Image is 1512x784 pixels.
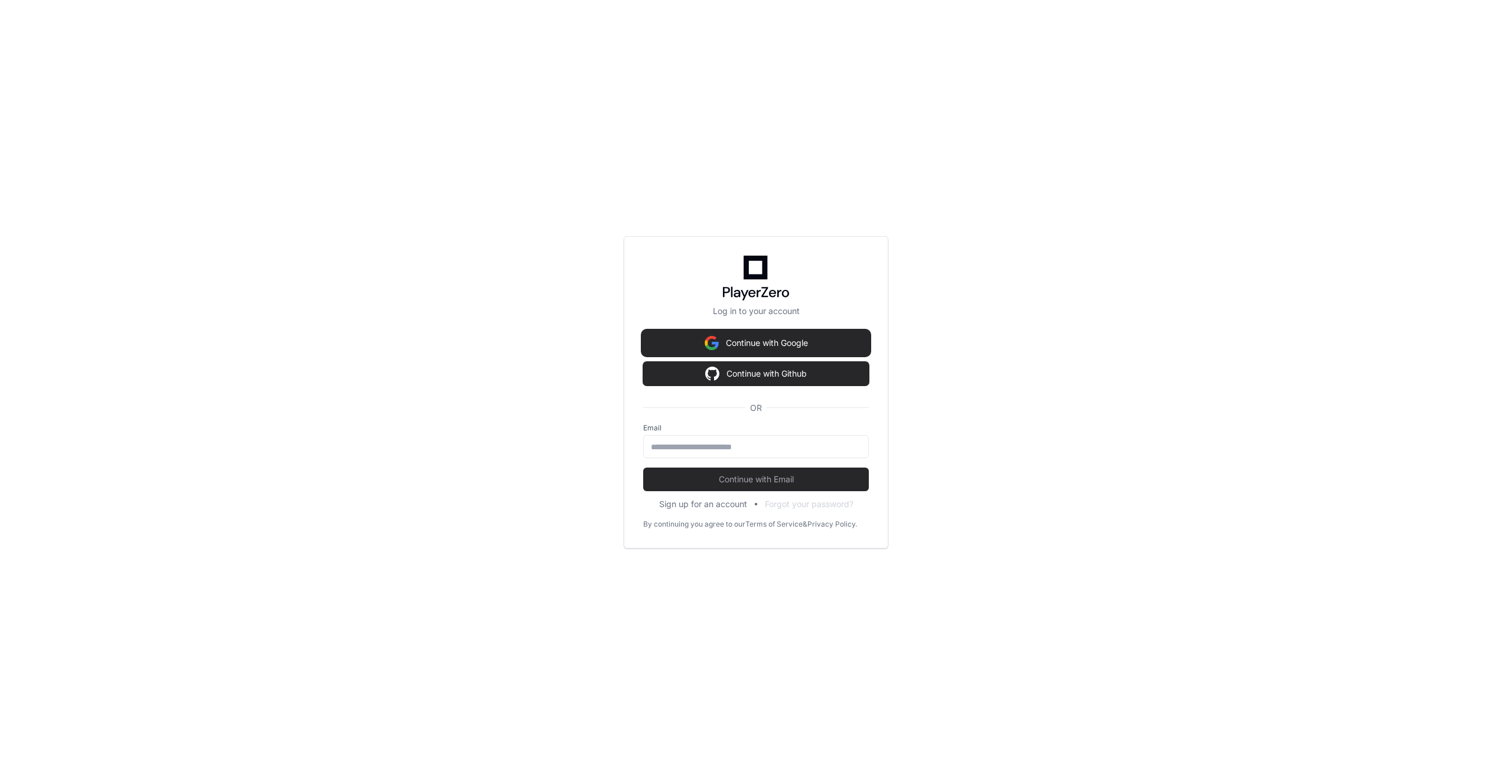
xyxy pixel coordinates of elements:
[745,402,767,414] span: OR
[705,362,719,386] img: Sign in with google
[643,468,869,491] button: Continue with Email
[745,520,803,529] a: Terms of Service
[705,331,719,355] img: Sign in with google
[803,520,807,529] div: &
[765,498,853,510] button: Forgot your password?
[807,520,857,529] a: Privacy Policy.
[643,520,745,529] div: By continuing you agree to our
[643,331,869,355] button: Continue with Google
[643,423,869,433] label: Email
[643,305,869,317] p: Log in to your account
[643,473,869,485] span: Continue with Email
[643,362,869,386] button: Continue with Github
[659,498,747,510] button: Sign up for an account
